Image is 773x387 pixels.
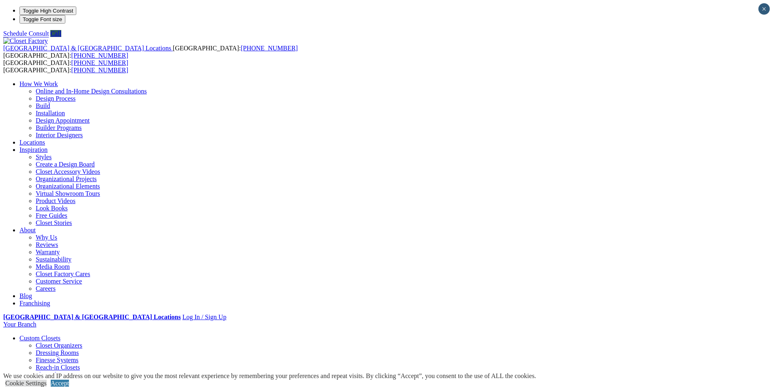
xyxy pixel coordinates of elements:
a: Why Us [36,234,57,241]
a: Product Videos [36,197,75,204]
a: Closet Organizers [36,342,82,349]
a: Closet Factory Cares [36,270,90,277]
a: Accept [51,380,69,387]
a: Create a Design Board [36,161,95,168]
a: [PHONE_NUMBER] [71,67,128,74]
a: Builder Programs [36,124,82,131]
span: [GEOGRAPHIC_DATA] & [GEOGRAPHIC_DATA] Locations [3,45,171,52]
a: How We Work [19,80,58,87]
a: Custom Closets [19,335,60,342]
a: Franchising [19,300,50,307]
a: Installation [36,110,65,117]
a: Finesse Systems [36,357,78,363]
a: Careers [36,285,56,292]
a: Organizational Projects [36,175,97,182]
a: Locations [19,139,45,146]
a: [GEOGRAPHIC_DATA] & [GEOGRAPHIC_DATA] Locations [3,313,181,320]
a: Sustainability [36,256,71,263]
a: [PHONE_NUMBER] [71,59,128,66]
a: Online and In-Home Design Consultations [36,88,147,95]
a: Look Books [36,205,68,212]
a: [PHONE_NUMBER] [71,52,128,59]
a: Shoe Closets [36,371,69,378]
a: Virtual Showroom Tours [36,190,100,197]
a: Dressing Rooms [36,349,79,356]
button: Toggle Font size [19,15,65,24]
a: Organizational Elements [36,183,100,190]
a: Build [36,102,50,109]
span: Toggle Font size [23,16,62,22]
span: Toggle High Contrast [23,8,73,14]
a: [PHONE_NUMBER] [241,45,297,52]
a: Call [50,30,61,37]
a: Media Room [36,263,70,270]
a: Customer Service [36,278,82,285]
a: Design Process [36,95,75,102]
a: Closet Accessory Videos [36,168,100,175]
a: Blog [19,292,32,299]
span: [GEOGRAPHIC_DATA]: [GEOGRAPHIC_DATA]: [3,59,128,74]
a: Log In / Sign Up [182,313,226,320]
a: Free Guides [36,212,67,219]
button: Toggle High Contrast [19,6,76,15]
a: Interior Designers [36,132,83,138]
a: Reach-in Closets [36,364,80,371]
div: We use cookies and IP address on our website to give you the most relevant experience by remember... [3,372,536,380]
a: Inspiration [19,146,47,153]
a: [GEOGRAPHIC_DATA] & [GEOGRAPHIC_DATA] Locations [3,45,173,52]
a: Your Branch [3,321,36,328]
span: [GEOGRAPHIC_DATA]: [GEOGRAPHIC_DATA]: [3,45,298,59]
a: Cookie Settings [5,380,47,387]
a: About [19,227,36,233]
a: Reviews [36,241,58,248]
a: Closet Stories [36,219,72,226]
a: Warranty [36,249,60,255]
a: Styles [36,154,52,160]
button: Close [758,3,770,15]
img: Closet Factory [3,37,48,45]
a: Design Appointment [36,117,90,124]
a: Schedule Consult [3,30,49,37]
